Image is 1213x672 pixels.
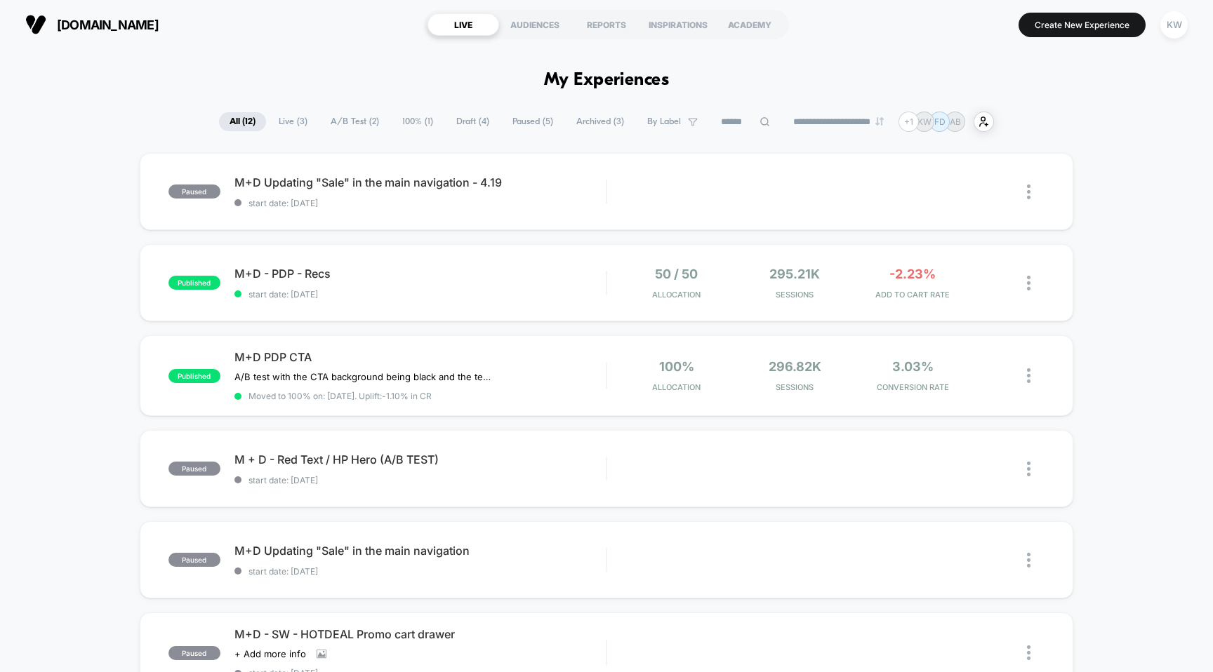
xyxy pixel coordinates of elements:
[642,13,714,36] div: INSPIRATIONS
[652,382,701,392] span: Allocation
[234,475,606,485] span: start date: [DATE]
[234,648,306,659] span: + Add more info
[499,13,571,36] div: AUDIENCES
[234,452,606,466] span: M + D - Red Text / HP Hero (A/B TEST)
[1027,184,1030,199] img: close
[857,382,968,392] span: CONVERSION RATE
[1019,13,1146,37] button: Create New Experience
[234,198,606,208] span: start date: [DATE]
[219,112,266,131] span: All ( 12 )
[57,18,159,32] span: [DOMAIN_NAME]
[934,116,946,127] p: FD
[168,553,220,567] span: paused
[427,13,499,36] div: LIVE
[168,369,220,383] span: published
[234,289,606,300] span: start date: [DATE]
[502,112,564,131] span: Paused ( 5 )
[234,627,606,641] span: M+D - SW - HOTDEAL Promo cart drawer
[21,13,163,36] button: [DOMAIN_NAME]
[769,267,820,281] span: 295.21k
[769,359,821,374] span: 296.82k
[659,359,694,374] span: 100%
[566,112,635,131] span: Archived ( 3 )
[168,184,220,199] span: paused
[647,116,681,127] span: By Label
[917,116,932,127] p: KW
[950,116,961,127] p: AB
[739,382,850,392] span: Sessions
[899,112,919,132] div: + 1
[1027,553,1030,567] img: close
[1156,11,1192,39] button: KW
[1027,276,1030,290] img: close
[655,267,698,281] span: 50 / 50
[168,462,220,476] span: paused
[544,70,670,90] h1: My Experiences
[892,359,934,374] span: 3.03%
[857,290,968,300] span: ADD TO CART RATE
[234,175,606,189] span: M+D Updating "Sale" in the main navigation - 4.19
[320,112,390,131] span: A/B Test ( 2 )
[25,14,46,35] img: Visually logo
[168,276,220,290] span: published
[268,112,318,131] span: Live ( 3 )
[652,290,701,300] span: Allocation
[446,112,500,131] span: Draft ( 4 )
[1027,368,1030,383] img: close
[234,350,606,364] span: M+D PDP CTA
[234,544,606,558] span: M+D Updating "Sale" in the main navigation
[875,117,884,126] img: end
[168,646,220,660] span: paused
[571,13,642,36] div: REPORTS
[1160,11,1188,39] div: KW
[234,267,606,281] span: M+D - PDP - Recs
[889,267,936,281] span: -2.23%
[248,391,432,401] span: Moved to 100% on: [DATE] . Uplift: -1.10% in CR
[392,112,444,131] span: 100% ( 1 )
[234,371,495,382] span: A/B test with the CTA background being black and the text + shopping back icon to being white.
[714,13,786,36] div: ACADEMY
[1027,645,1030,660] img: close
[1027,462,1030,476] img: close
[739,290,850,300] span: Sessions
[234,566,606,577] span: start date: [DATE]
